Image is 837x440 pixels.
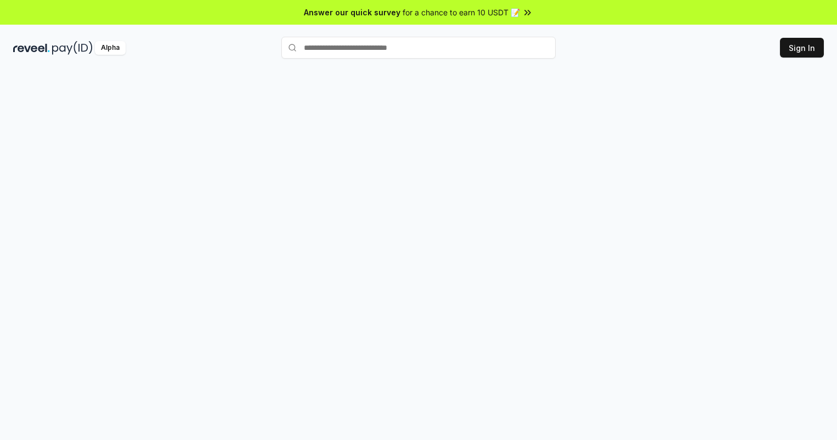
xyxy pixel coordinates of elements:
img: reveel_dark [13,41,50,55]
span: for a chance to earn 10 USDT 📝 [403,7,520,18]
img: pay_id [52,41,93,55]
div: Alpha [95,41,126,55]
span: Answer our quick survey [304,7,400,18]
button: Sign In [780,38,824,58]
